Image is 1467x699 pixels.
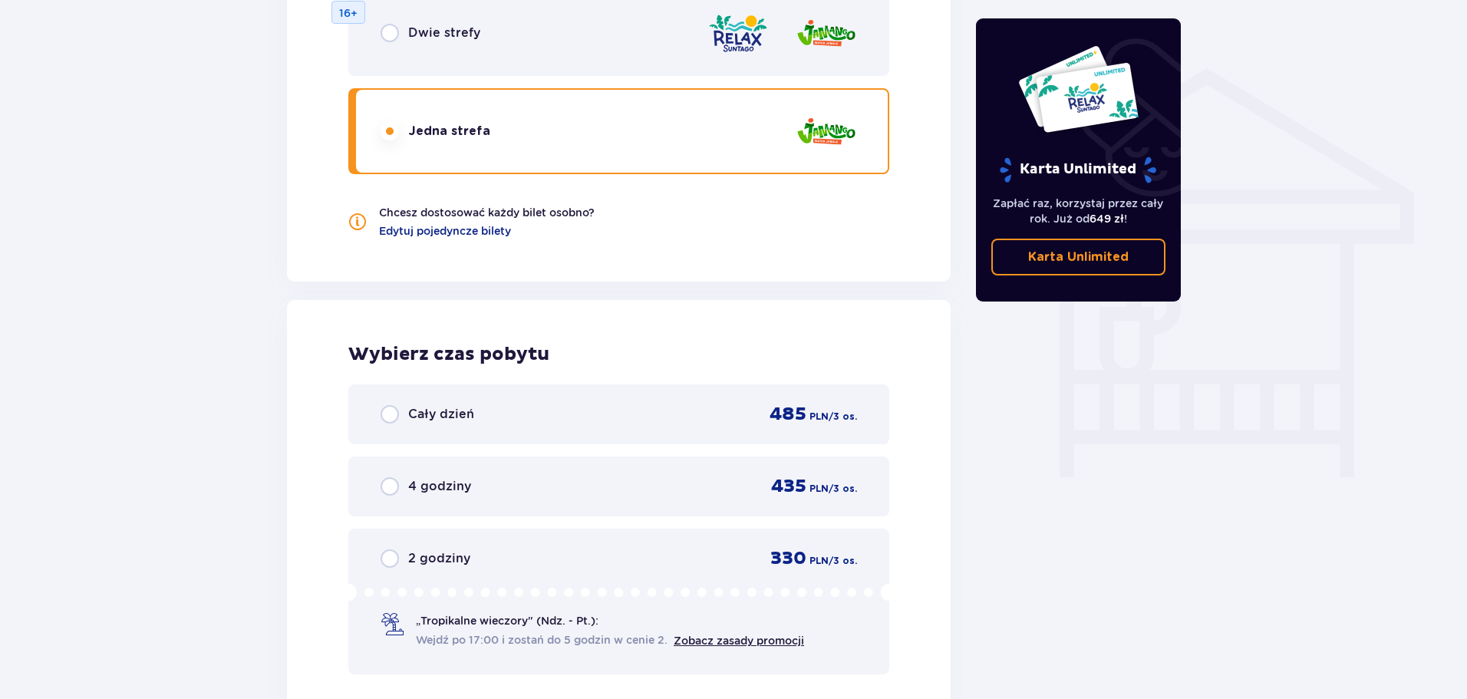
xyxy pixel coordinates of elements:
[809,482,829,496] p: PLN
[408,478,471,495] p: 4 godziny
[829,482,857,496] p: / 3 os.
[1028,249,1129,265] p: Karta Unlimited
[416,613,598,628] p: „Tropikalne wieczory" (Ndz. - Pt.):
[408,406,474,423] p: Cały dzień
[379,223,511,239] a: Edytuj pojedyncze bilety
[809,554,829,568] p: PLN
[991,196,1166,226] p: Zapłać raz, korzystaj przez cały rok. Już od !
[829,554,857,568] p: / 3 os.
[829,410,857,424] p: / 3 os.
[1090,213,1124,225] span: 649 zł
[771,475,806,498] p: 435
[796,12,857,55] img: zone logo
[796,110,857,153] img: zone logo
[348,343,889,366] p: Wybierz czas pobytu
[998,157,1158,183] p: Karta Unlimited
[408,25,480,41] p: Dwie strefy
[674,635,804,647] a: Zobacz zasady promocji
[379,205,595,220] p: Chcesz dostosować każdy bilet osobno?
[991,239,1166,275] a: Karta Unlimited
[707,12,769,55] img: zone logo
[408,123,490,140] p: Jedna strefa
[770,547,806,570] p: 330
[416,632,668,648] span: Wejdź po 17:00 i zostań do 5 godzin w cenie 2.
[809,410,829,424] p: PLN
[339,5,358,21] p: 16+
[408,550,470,567] p: 2 godziny
[770,403,806,426] p: 485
